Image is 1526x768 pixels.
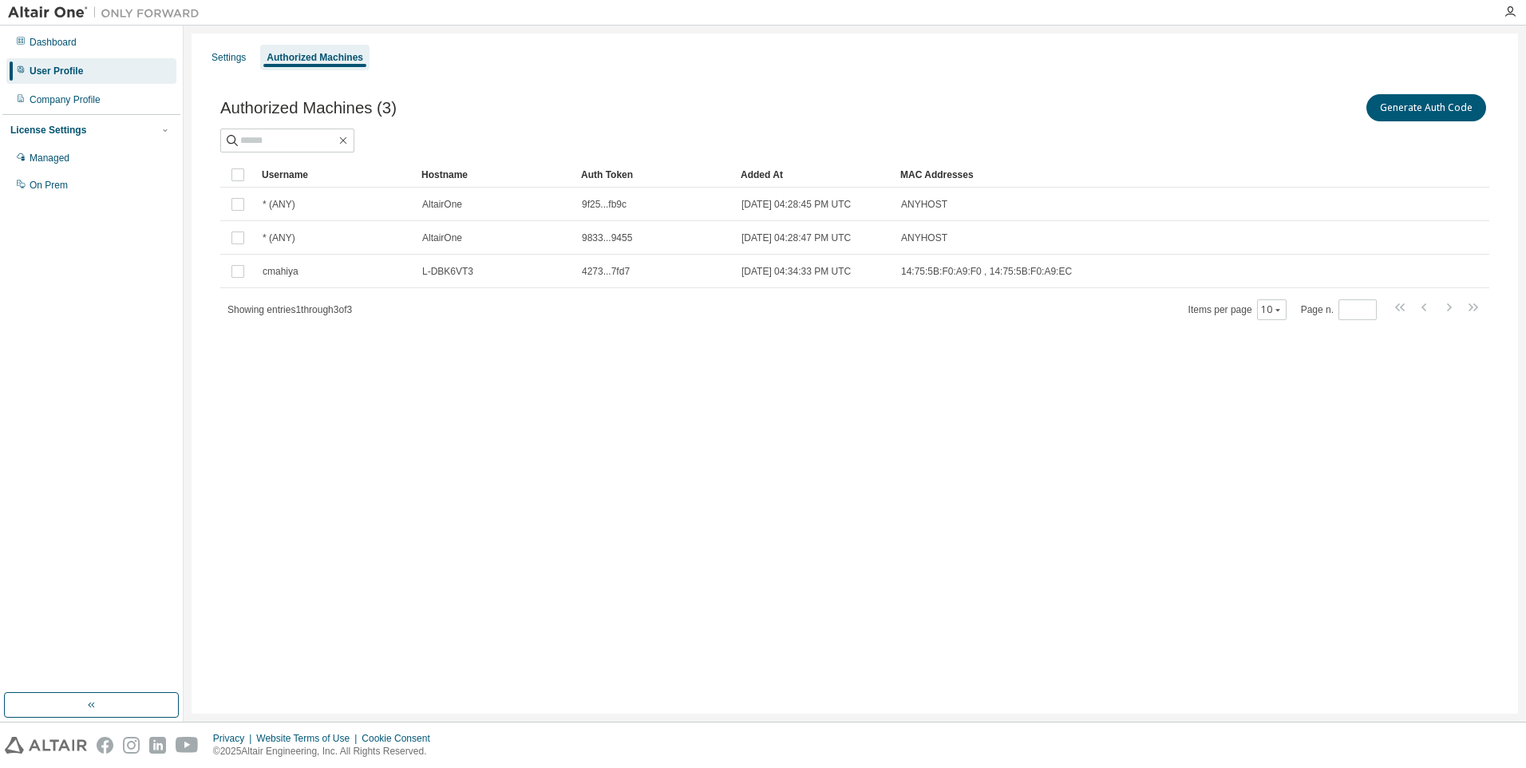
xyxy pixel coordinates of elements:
span: AltairOne [422,198,462,211]
div: Settings [212,51,246,64]
div: Privacy [213,732,256,745]
span: Page n. [1301,299,1377,320]
img: youtube.svg [176,737,199,754]
span: [DATE] 04:34:33 PM UTC [741,265,851,278]
button: Generate Auth Code [1366,94,1486,121]
div: Auth Token [581,162,728,188]
span: AltairOne [422,232,462,244]
img: facebook.svg [97,737,113,754]
div: On Prem [30,179,68,192]
div: MAC Addresses [900,162,1322,188]
span: 9f25...fb9c [582,198,627,211]
div: Company Profile [30,93,101,106]
span: ANYHOST [901,198,947,211]
div: Dashboard [30,36,77,49]
button: 10 [1261,303,1283,316]
div: Username [262,162,409,188]
img: altair_logo.svg [5,737,87,754]
div: Added At [741,162,888,188]
span: * (ANY) [263,198,295,211]
span: ANYHOST [901,232,947,244]
div: Authorized Machines [267,51,363,64]
div: Website Terms of Use [256,732,362,745]
span: * (ANY) [263,232,295,244]
span: cmahiya [263,265,298,278]
div: Cookie Consent [362,732,439,745]
span: Authorized Machines (3) [220,99,397,117]
div: User Profile [30,65,83,77]
span: Showing entries 1 through 3 of 3 [227,304,352,315]
span: Items per page [1188,299,1287,320]
span: 9833...9455 [582,232,632,244]
span: L-DBK6VT3 [422,265,473,278]
span: 14:75:5B:F0:A9:F0 , 14:75:5B:F0:A9:EC [901,265,1072,278]
div: License Settings [10,124,86,137]
span: 4273...7fd7 [582,265,630,278]
span: [DATE] 04:28:45 PM UTC [741,198,851,211]
div: Managed [30,152,69,164]
img: linkedin.svg [149,737,166,754]
p: © 2025 Altair Engineering, Inc. All Rights Reserved. [213,745,440,758]
img: instagram.svg [123,737,140,754]
div: Hostname [421,162,568,188]
span: [DATE] 04:28:47 PM UTC [741,232,851,244]
img: Altair One [8,5,208,21]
